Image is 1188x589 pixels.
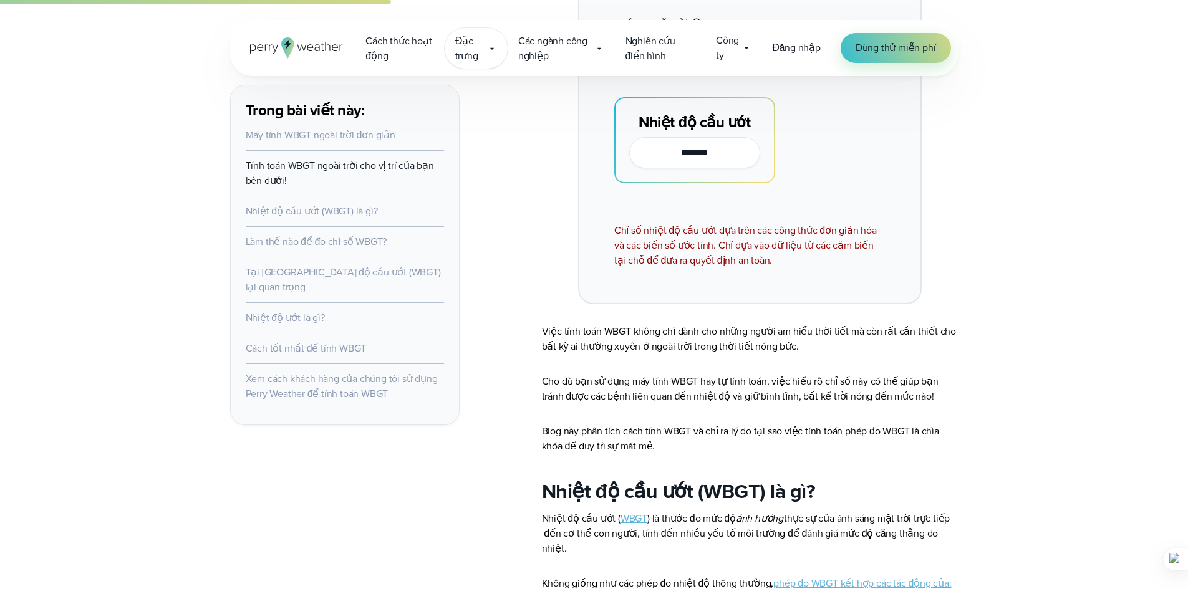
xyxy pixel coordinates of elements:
[542,476,816,506] font: Nhiệt độ cầu ướt (WBGT) là gì?
[615,28,706,69] a: Nghiên cứu điển hình
[246,204,378,218] a: Nhiệt độ cầu ướt (WBGT) là gì?
[647,511,736,525] font: ) là thước đo mức độ
[542,511,621,525] font: Nhiệt độ cầu ướt (
[716,33,739,62] font: Công ty
[772,41,821,55] a: Đăng nhập
[455,34,478,63] font: Đặc trưng
[625,34,675,63] font: Nghiên cứu điển hình
[246,128,395,142] a: Máy tính WBGT ngoài trời đơn giản
[246,310,325,325] a: Nhiệt độ ướt là gì?
[621,511,647,525] a: WBGT
[246,371,438,401] a: Xem cách khách hàng của chúng tôi sử dụng Perry Weather để tính toán WBGT
[542,511,950,555] font: thực sự của ánh sáng mặt trời trực tiếp đến cơ thể con người, tính đến nhiều yếu tố môi trường để...
[542,374,939,403] font: Cho dù bạn sử dụng máy tính WBGT hay tự tính toán, việc hiểu rõ chỉ số này có thể giúp bạn tránh ...
[246,341,367,355] a: Cách tốt nhất để tính WBGT
[246,234,387,249] a: Làm thế nào để đo chỉ số WBGT?
[614,223,877,267] font: Chỉ số nhiệt độ cầu ướt dựa trên các công thức đơn giản hóa và các biến số ước tính. Chỉ dựa vào ...
[518,34,587,63] font: Các ngành công nghiệp
[542,424,939,453] font: Blog này phân tích cách tính WBGT và chỉ ra lý do tại sao việc tính toán phép đo WBGT là chìa khó...
[355,28,444,69] a: Cách thức hoạt động
[841,33,951,63] a: Dùng thử miễn phí
[856,41,936,55] font: Dùng thử miễn phí
[736,511,784,525] font: ảnh hưởng
[246,99,365,122] font: Trong bài viết này:
[619,16,688,31] font: Bức xạ mặt trời
[365,34,432,63] font: Cách thức hoạt động
[246,158,434,188] a: Tính toán WBGT ngoài trời cho vị trí của bạn bên dưới!
[542,324,956,353] font: Việc tính toán WBGT không chỉ dành cho những người am hiểu thời tiết mà còn rất cần thiết cho bất...
[246,265,441,294] a: Tại [GEOGRAPHIC_DATA] độ cầu ướt (WBGT) lại quan trọng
